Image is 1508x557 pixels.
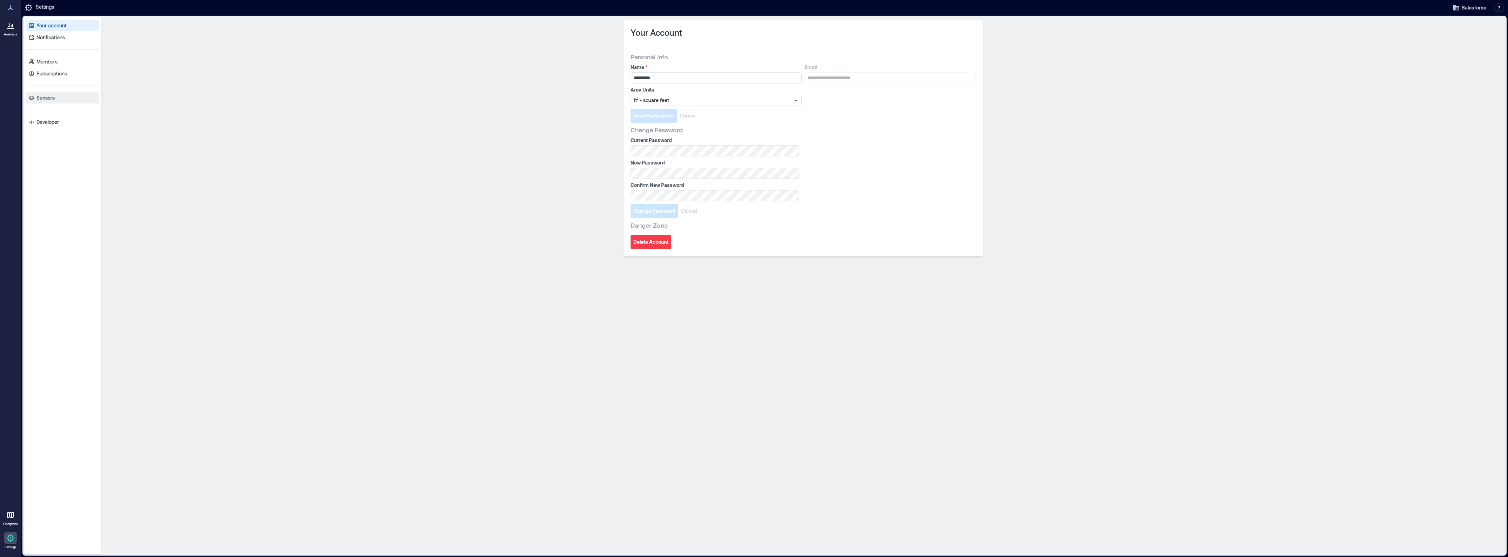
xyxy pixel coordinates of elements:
[631,27,682,38] span: Your Account
[26,32,99,43] a: Notifications
[805,64,974,71] label: Email
[631,221,668,229] span: Danger Zone
[1450,2,1488,13] button: Salesforce
[681,208,697,215] span: Cancel
[633,112,674,119] span: Save Preferences
[631,235,671,249] button: Delete Account
[1,506,20,528] a: Floorplans
[633,239,668,246] span: Delete Account
[26,92,99,103] a: Sensors
[631,126,683,134] span: Change Password
[631,204,678,218] button: Change Password
[631,137,797,144] label: Current Password
[2,17,19,39] a: Analytics
[1462,4,1486,11] span: Salesforce
[5,545,16,549] p: Settings
[631,53,668,61] span: Personal Info
[680,112,695,119] span: Cancel
[3,522,18,526] p: Floorplans
[36,34,65,41] p: Notifications
[36,70,67,77] p: Subscriptions
[36,58,58,65] p: Members
[631,109,677,123] button: Save Preferences
[677,109,698,123] button: Cancel
[678,204,700,218] button: Cancel
[36,4,54,12] p: Settings
[26,56,99,67] a: Members
[36,22,67,29] p: Your account
[26,68,99,79] a: Subscriptions
[36,94,55,101] p: Sensors
[2,530,19,551] a: Settings
[26,116,99,128] a: Developer
[36,119,59,126] p: Developer
[631,86,800,93] label: Area Units
[26,20,99,31] a: Your account
[631,182,797,189] label: Confirm New Password
[631,64,800,71] label: Name
[631,159,797,166] label: New Password
[633,208,675,215] span: Change Password
[4,32,17,36] p: Analytics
